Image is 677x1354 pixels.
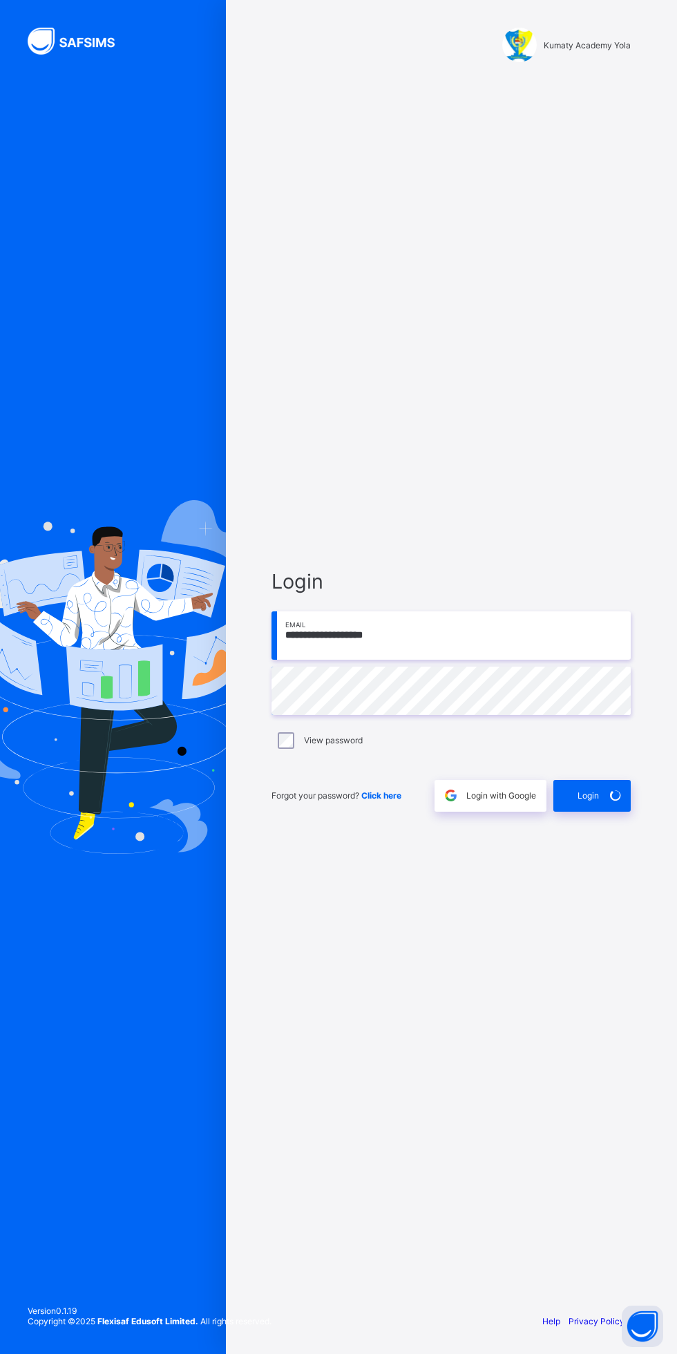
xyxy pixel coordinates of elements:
[361,790,401,801] a: Click here
[569,1316,624,1326] a: Privacy Policy
[271,569,631,593] span: Login
[97,1316,198,1326] strong: Flexisaf Edusoft Limited.
[622,1306,663,1347] button: Open asap
[466,790,536,801] span: Login with Google
[271,790,401,801] span: Forgot your password?
[28,28,131,55] img: SAFSIMS Logo
[304,735,363,745] label: View password
[443,788,459,803] img: google.396cfc9801f0270233282035f929180a.svg
[542,1316,560,1326] a: Help
[28,1316,271,1326] span: Copyright © 2025 All rights reserved.
[28,1306,271,1316] span: Version 0.1.19
[578,790,599,801] span: Login
[544,40,631,50] span: Kumaty Academy Yola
